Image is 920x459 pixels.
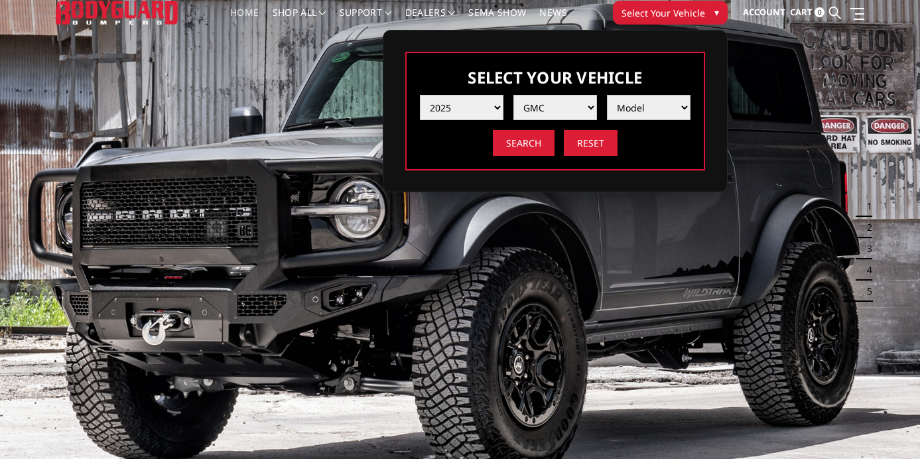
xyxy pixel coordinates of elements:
[859,217,872,238] button: 2 of 5
[340,8,392,34] a: Support
[622,6,705,20] span: Select Your Vehicle
[405,8,456,34] a: Dealers
[230,8,259,34] a: Home
[714,5,719,19] span: ▾
[420,66,690,88] h3: Select Your Vehicle
[859,238,872,259] button: 3 of 5
[743,6,785,18] span: Account
[273,8,326,34] a: shop all
[790,6,813,18] span: Cart
[815,7,824,17] span: 0
[854,395,920,459] iframe: Chat Widget
[859,259,872,281] button: 4 of 5
[539,8,566,34] a: News
[613,1,728,25] button: Select Your Vehicle
[859,196,872,217] button: 1 of 5
[468,8,526,34] a: SEMA Show
[493,130,555,156] input: Search
[56,1,180,25] img: BODYGUARD BUMPERS
[859,281,872,302] button: 5 of 5
[564,130,618,156] input: Reset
